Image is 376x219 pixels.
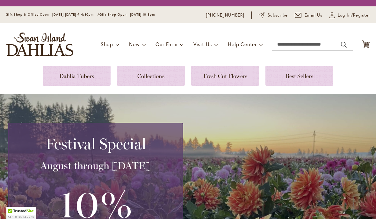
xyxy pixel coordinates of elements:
a: [PHONE_NUMBER] [206,12,244,18]
h2: Festival Special [16,135,175,153]
h3: August through [DATE] [16,159,175,172]
span: New [129,41,140,47]
span: Our Farm [155,41,177,47]
a: Log In/Register [329,12,370,18]
span: Email Us [305,12,323,18]
span: Gift Shop & Office Open - [DATE]-[DATE] 9-4:30pm / [6,12,99,17]
span: Log In/Register [338,12,370,18]
span: Shop [101,41,113,47]
span: Subscribe [268,12,288,18]
span: Visit Us [193,41,212,47]
span: Gift Shop Open - [DATE] 10-3pm [99,12,155,17]
span: Help Center [228,41,257,47]
button: Search [341,40,347,50]
a: store logo [6,33,73,56]
a: Subscribe [259,12,288,18]
a: Email Us [295,12,323,18]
